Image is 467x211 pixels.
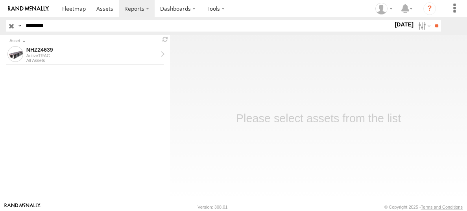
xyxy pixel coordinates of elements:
img: rand-logo.svg [8,6,49,11]
label: Search Query [17,20,23,32]
i: ? [423,2,436,15]
div: Zulema McIntosch [373,3,395,15]
a: Terms and Conditions [421,205,463,209]
a: Visit our Website [4,203,41,211]
span: Refresh [161,35,170,43]
div: Version: 308.01 [198,205,227,209]
div: NHZ24639 - View Asset History [26,46,158,53]
label: Search Filter Options [415,20,432,32]
div: ActiveTRAC [26,53,158,58]
label: [DATE] [393,20,415,29]
div: All Assets [26,58,158,63]
div: Click to Sort [9,39,157,43]
div: © Copyright 2025 - [384,205,463,209]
